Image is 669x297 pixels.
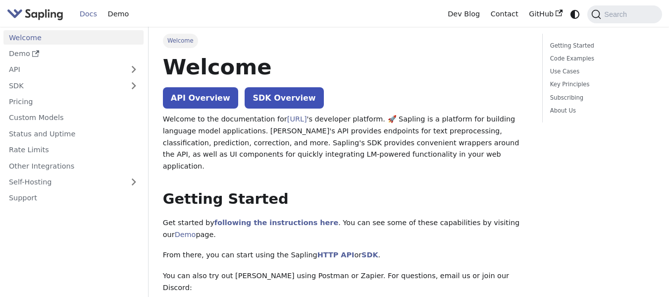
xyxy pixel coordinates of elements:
a: Sapling.aiSapling.ai [7,7,67,21]
span: Search [601,10,633,18]
a: [URL] [287,115,307,123]
a: Demo [103,6,134,22]
a: Docs [74,6,103,22]
a: Dev Blog [442,6,485,22]
a: SDK Overview [245,87,323,109]
p: From there, you can start using the Sapling or . [163,249,528,261]
a: Support [3,191,144,205]
a: Demo [3,47,144,61]
a: Status and Uptime [3,126,144,141]
a: Use Cases [550,67,651,76]
a: Other Integrations [3,159,144,173]
a: Demo [175,231,196,238]
a: Getting Started [550,41,651,51]
a: Subscribing [550,93,651,103]
a: following the instructions here [214,219,338,227]
button: Expand sidebar category 'API' [124,62,144,77]
button: Switch between dark and light mode (currently system mode) [568,7,582,21]
a: SDK [361,251,378,259]
a: Contact [485,6,524,22]
p: Welcome to the documentation for 's developer platform. 🚀 Sapling is a platform for building lang... [163,114,528,173]
a: API Overview [163,87,238,109]
a: HTTP API [317,251,355,259]
a: Pricing [3,95,144,109]
a: Rate Limits [3,143,144,157]
nav: Breadcrumbs [163,34,528,48]
a: Welcome [3,30,144,45]
a: Key Principles [550,80,651,89]
img: Sapling.ai [7,7,63,21]
a: GitHub [523,6,567,22]
button: Expand sidebar category 'SDK' [124,78,144,93]
span: Welcome [163,34,198,48]
a: Self-Hosting [3,175,144,189]
h2: Getting Started [163,190,528,208]
a: Code Examples [550,54,651,63]
a: About Us [550,106,651,116]
button: Search (Command+K) [587,5,662,23]
p: You can also try out [PERSON_NAME] using Postman or Zapier. For questions, email us or join our D... [163,270,528,294]
a: SDK [3,78,124,93]
a: API [3,62,124,77]
h1: Welcome [163,54,528,80]
a: Custom Models [3,111,144,125]
p: Get started by . You can see some of these capabilities by visiting our page. [163,217,528,241]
